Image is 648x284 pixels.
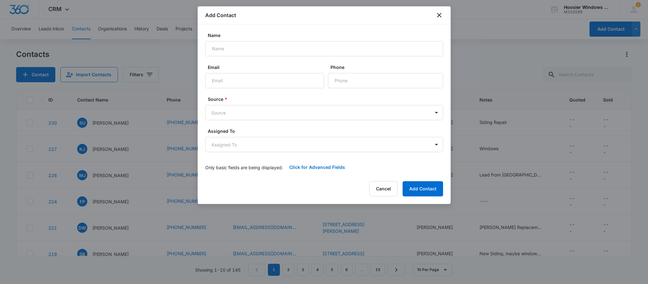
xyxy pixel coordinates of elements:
label: Phone [330,64,446,71]
label: Name [208,32,446,39]
button: Click for Advanced Fields [283,160,351,175]
input: Name [205,41,443,56]
label: Source [208,96,446,102]
button: close [435,11,443,19]
label: Email [208,64,327,71]
p: Only basic fields are being displayed. [205,164,283,171]
input: Email [205,73,324,88]
input: Phone [328,73,443,88]
h1: Add Contact [205,11,236,19]
label: Assigned To [208,128,446,134]
button: Cancel [369,181,398,196]
button: Add Contact [403,181,443,196]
